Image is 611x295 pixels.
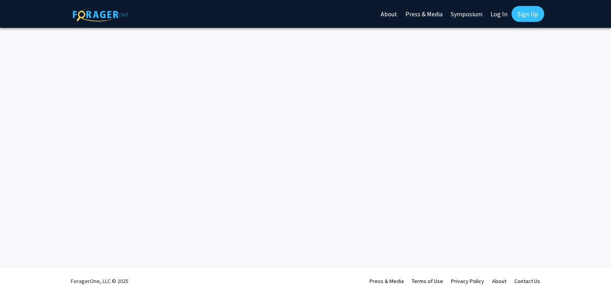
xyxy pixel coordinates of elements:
[492,278,506,285] a: About
[412,278,443,285] a: Terms of Use
[370,278,404,285] a: Press & Media
[71,267,128,295] div: ForagerOne, LLC © 2025
[514,278,540,285] a: Contact Us
[512,6,544,22] a: Sign Up
[451,278,484,285] a: Privacy Policy
[73,8,128,21] img: ForagerOne Logo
